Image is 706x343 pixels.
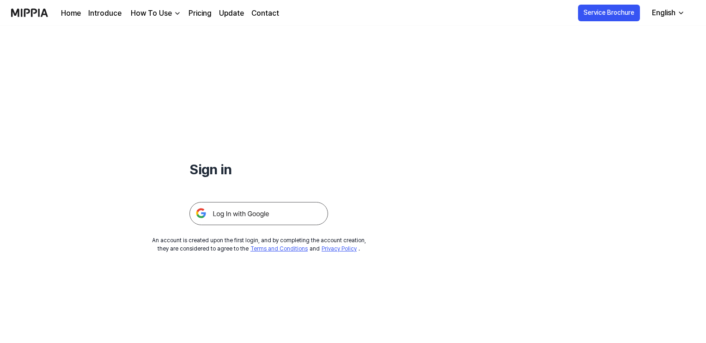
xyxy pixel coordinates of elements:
button: Service Brochure [578,5,640,21]
a: Update [219,8,244,19]
h1: Sign in [189,159,328,180]
img: 구글 로그인 버튼 [189,202,328,225]
button: English [645,4,690,22]
a: Privacy Policy [322,245,357,252]
button: How To Use [129,8,181,19]
a: Pricing [189,8,212,19]
div: An account is created upon the first login, and by completing the account creation, they are cons... [152,236,366,253]
a: Introduce [88,8,122,19]
a: Home [61,8,81,19]
img: down [174,10,181,17]
div: English [650,7,677,18]
a: Contact [251,8,279,19]
div: How To Use [129,8,174,19]
a: Terms and Conditions [250,245,308,252]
